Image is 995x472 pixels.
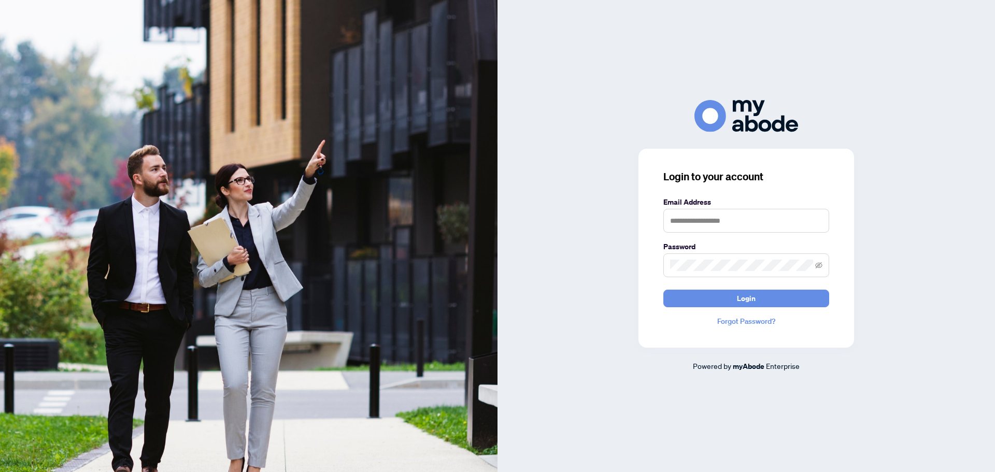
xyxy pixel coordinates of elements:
[663,290,829,307] button: Login
[694,100,798,132] img: ma-logo
[693,361,731,370] span: Powered by
[733,361,764,372] a: myAbode
[766,361,800,370] span: Enterprise
[663,316,829,327] a: Forgot Password?
[663,196,829,208] label: Email Address
[815,262,822,269] span: eye-invisible
[663,169,829,184] h3: Login to your account
[663,241,829,252] label: Password
[737,290,756,307] span: Login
